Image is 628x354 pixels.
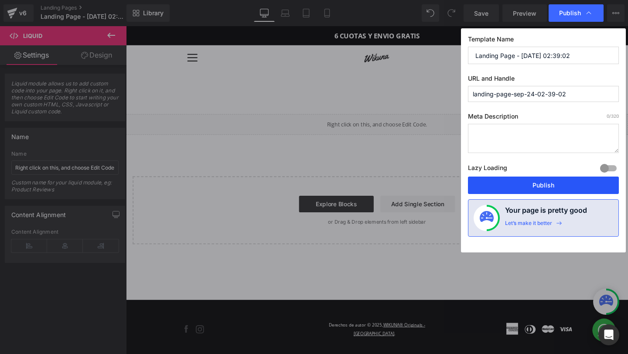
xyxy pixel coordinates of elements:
span: 0 [607,113,609,119]
span: /320 [607,113,619,119]
p: or Drag & Drop elements from left sidebar [21,203,507,209]
img: onboarding-status.svg [480,211,494,225]
span: Publish [559,9,581,17]
label: URL and Handle [468,75,619,86]
a: Explore Blocks [182,178,260,196]
label: Lazy Loading [468,162,507,177]
div: Open Intercom Messenger [598,324,619,345]
img: WIKUNA® Originals - Argentina [250,28,278,39]
a: WIKUNA® Originals - [GEOGRAPHIC_DATA] [239,311,315,326]
h4: Your page is pretty good [505,205,587,220]
button: Publish [468,177,619,194]
small: Derechos de autor © 2025, . [213,311,314,326]
div: Let’s make it better [505,220,552,231]
a: Add Single Section [267,178,346,196]
label: Template Name [468,35,619,47]
label: Meta Description [468,112,619,124]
